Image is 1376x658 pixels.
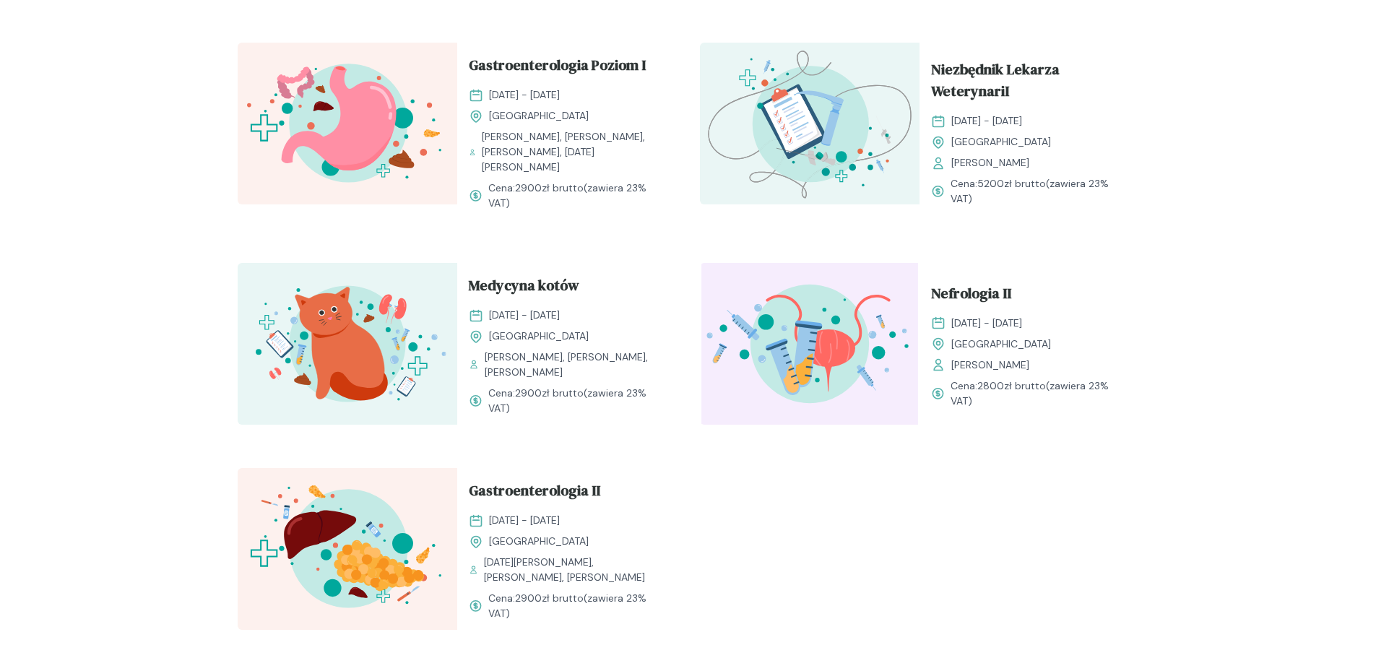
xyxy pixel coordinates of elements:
img: aHfQZEMqNJQqH-e8_MedKot_T.svg [238,263,457,425]
span: 2900 zł brutto [515,592,584,605]
a: Nefrologia II [931,282,1128,310]
a: Niezbędnik Lekarza WeterynariI [931,59,1128,108]
span: Cena: (zawiera 23% VAT) [488,591,665,621]
span: [GEOGRAPHIC_DATA] [951,134,1051,150]
a: Gastroenterologia Poziom I [469,54,665,82]
span: [DATE] - [DATE] [489,308,560,323]
span: Cena: (zawiera 23% VAT) [488,386,665,416]
span: Cena: (zawiera 23% VAT) [488,181,665,211]
span: [DATE][PERSON_NAME], [PERSON_NAME], [PERSON_NAME] [484,555,665,585]
span: Nefrologia II [931,282,1011,310]
span: 5200 zł brutto [977,177,1046,190]
img: ZxkxEIF3NbkBX8eR_GastroII_T.svg [238,468,457,630]
span: [PERSON_NAME] [951,155,1029,170]
span: Medycyna kotów [469,274,579,302]
span: Gastroenterologia Poziom I [469,54,646,82]
span: [DATE] - [DATE] [489,87,560,103]
span: [DATE] - [DATE] [951,316,1022,331]
a: Medycyna kotów [469,274,665,302]
img: Zpbdlx5LeNNTxNvT_GastroI_T.svg [238,43,457,204]
span: Gastroenterologia II [469,480,600,507]
span: [DATE] - [DATE] [489,513,560,528]
span: [GEOGRAPHIC_DATA] [489,108,589,124]
span: [DATE] - [DATE] [951,113,1022,129]
span: [GEOGRAPHIC_DATA] [489,329,589,344]
span: [PERSON_NAME], [PERSON_NAME], [PERSON_NAME], [DATE][PERSON_NAME] [482,129,665,175]
span: Cena: (zawiera 23% VAT) [951,378,1128,409]
img: aHe4VUMqNJQqH-M0_ProcMH_T.svg [700,43,920,204]
span: 2900 zł brutto [515,386,584,399]
span: [GEOGRAPHIC_DATA] [489,534,589,549]
span: 2800 zł brutto [977,379,1046,392]
span: [PERSON_NAME], [PERSON_NAME], [PERSON_NAME] [485,350,665,380]
span: [PERSON_NAME] [951,358,1029,373]
span: [GEOGRAPHIC_DATA] [951,337,1051,352]
span: 2900 zł brutto [515,181,584,194]
span: Cena: (zawiera 23% VAT) [951,176,1128,207]
a: Gastroenterologia II [469,480,665,507]
img: ZpgBUh5LeNNTxPrX_Uro_T.svg [700,263,920,425]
